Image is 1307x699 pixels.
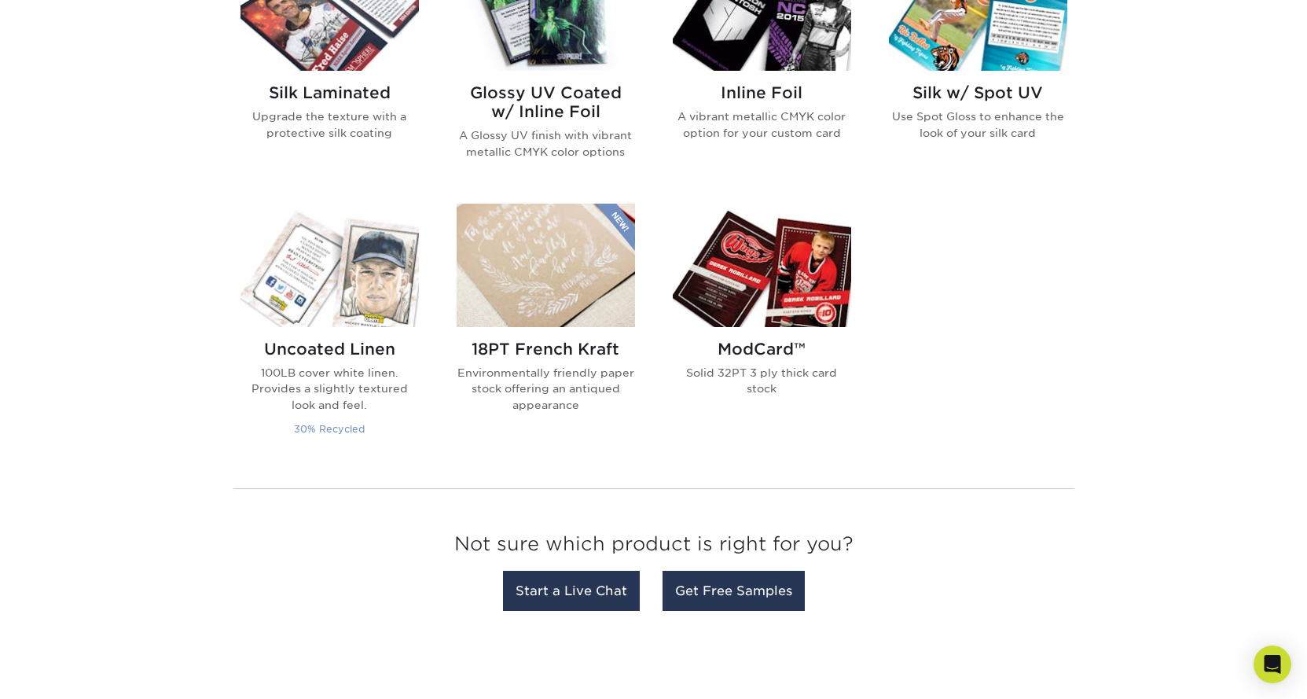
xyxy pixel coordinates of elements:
h2: Silk Laminated [240,83,419,102]
p: Environmentally friendly paper stock offering an antiqued appearance [457,365,635,413]
a: 18PT French Kraft Trading Cards 18PT French Kraft Environmentally friendly paper stock offering a... [457,204,635,457]
a: Uncoated Linen Trading Cards Uncoated Linen 100LB cover white linen. Provides a slightly textured... [240,204,419,457]
h3: Not sure which product is right for you? [233,521,1074,575]
a: Get Free Samples [663,571,805,611]
h2: Inline Foil [673,83,851,102]
h2: 18PT French Kraft [457,340,635,359]
img: ModCard™ Trading Cards [673,204,851,327]
h2: Uncoated Linen [240,340,419,359]
p: A Glossy UV finish with vibrant metallic CMYK color options [457,127,635,160]
img: Uncoated Linen Trading Cards [240,204,419,327]
p: A vibrant metallic CMYK color option for your custom card [673,109,851,141]
img: 18PT French Kraft Trading Cards [457,204,635,327]
p: Upgrade the texture with a protective silk coating [240,109,419,141]
a: ModCard™ Trading Cards ModCard™ Solid 32PT 3 ply thick card stock [673,204,851,457]
h2: Silk w/ Spot UV [889,83,1067,102]
small: 30% Recycled [294,423,365,435]
h2: Glossy UV Coated w/ Inline Foil [457,83,635,121]
h2: ModCard™ [673,340,851,359]
img: New Product [596,204,635,251]
p: 100LB cover white linen. Provides a slightly textured look and feel. [240,365,419,413]
p: Use Spot Gloss to enhance the look of your silk card [889,109,1067,141]
a: Start a Live Chat [503,571,640,611]
p: Solid 32PT 3 ply thick card stock [673,365,851,397]
div: Open Intercom Messenger [1254,646,1291,683]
